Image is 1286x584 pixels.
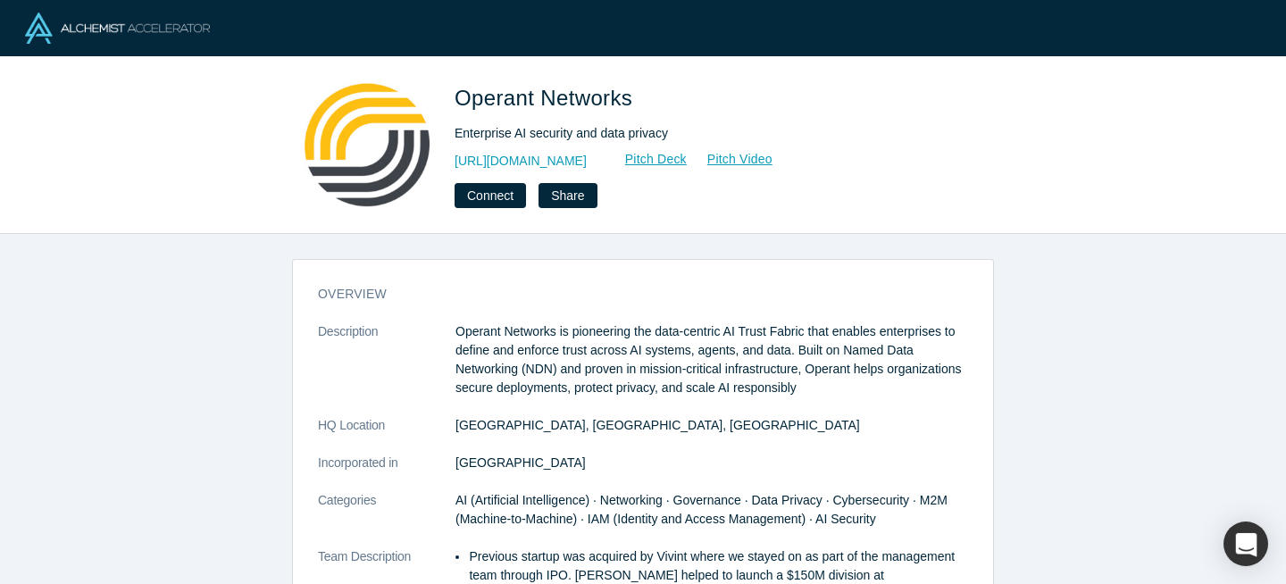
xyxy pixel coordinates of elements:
a: [URL][DOMAIN_NAME] [455,152,587,171]
dt: Description [318,322,455,416]
button: Connect [455,183,526,208]
h3: overview [318,285,943,304]
dd: [GEOGRAPHIC_DATA] [455,454,968,472]
dd: [GEOGRAPHIC_DATA], [GEOGRAPHIC_DATA], [GEOGRAPHIC_DATA] [455,416,968,435]
span: AI (Artificial Intelligence) · Networking · Governance · Data Privacy · Cybersecurity · M2M (Mach... [455,493,948,526]
span: Operant Networks [455,86,639,110]
dt: Categories [318,491,455,547]
div: Enterprise AI security and data privacy [455,124,955,143]
a: Pitch Video [688,149,773,170]
dt: Incorporated in [318,454,455,491]
dt: HQ Location [318,416,455,454]
img: Alchemist Logo [25,13,210,44]
button: Share [539,183,597,208]
a: Pitch Deck [605,149,688,170]
img: Operant Networks's Logo [305,82,430,207]
p: Operant Networks is pioneering the data-centric AI Trust Fabric that enables enterprises to defin... [455,322,968,397]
